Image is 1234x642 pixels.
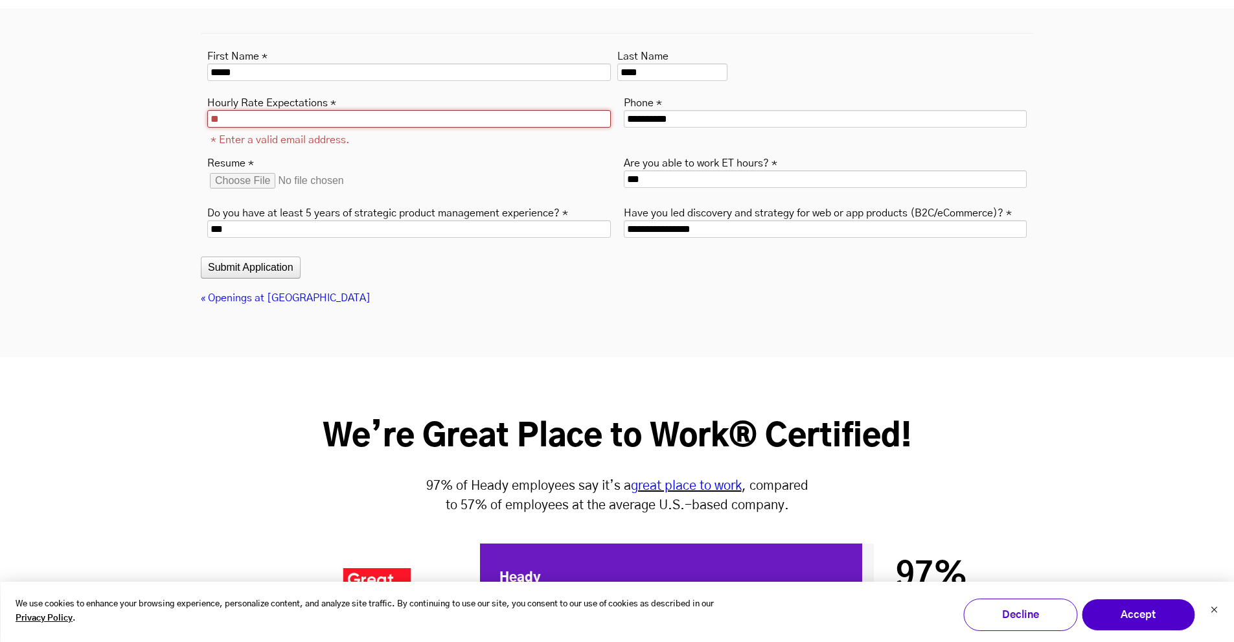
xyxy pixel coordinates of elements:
[201,257,301,279] button: Submit Application
[16,612,73,626] a: Privacy Policy
[617,47,668,63] label: Last Name
[16,597,725,627] p: We use cookies to enhance your browsing experience, personalize content, and analyze site traffic...
[207,47,268,63] label: First Name *
[207,133,350,147] label: * Enter a valid email address.
[207,93,336,110] label: Hourly Rate Expectations *
[207,154,254,170] label: Resume *
[624,154,777,170] label: Are you able to work ET hours? *
[624,203,1012,220] label: Have you led discovery and strategy for web or app products (B2C/eCommerce)? *
[963,599,1077,631] button: Decline
[631,479,742,492] a: great place to work
[1210,604,1218,618] button: Dismiss cookie banner
[499,570,541,586] div: Heady
[423,476,812,515] p: 97% of Heady employees say it’s a , compared to 57% of employees at the average U.S.-based company.
[624,93,662,110] label: Phone *
[896,560,968,592] span: 97%
[207,203,568,220] label: Do you have at least 5 years of strategic product management experience? *
[1081,599,1195,631] button: Accept
[201,293,371,303] a: « Openings at [GEOGRAPHIC_DATA]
